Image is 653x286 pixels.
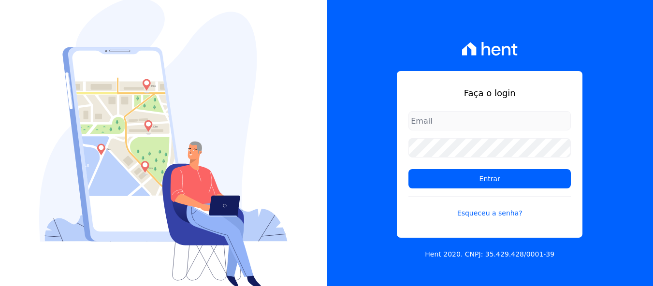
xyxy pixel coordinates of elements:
input: Entrar [408,169,571,188]
input: Email [408,111,571,130]
h1: Faça o login [408,86,571,100]
a: Esqueceu a senha? [408,196,571,218]
p: Hent 2020. CNPJ: 35.429.428/0001-39 [425,249,554,259]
